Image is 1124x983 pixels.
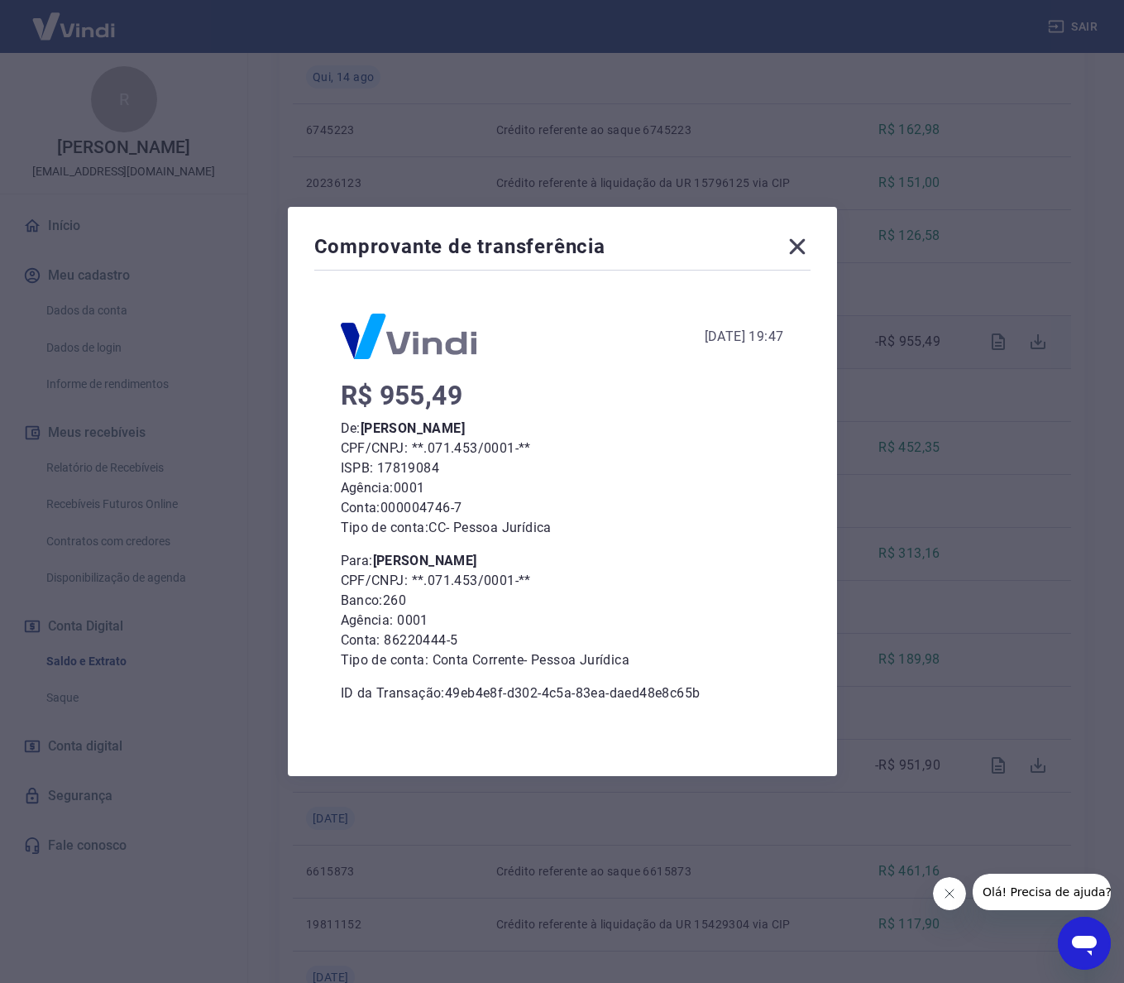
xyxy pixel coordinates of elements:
p: ID da Transação: 49eb4e8f-d302-4c5a-83ea-daed48e8c65b [341,683,784,703]
span: R$ 955,49 [341,380,463,411]
iframe: Mensagem da empresa [973,874,1111,910]
p: CPF/CNPJ: **.071.453/0001-** [341,439,784,458]
p: Conta: 000004746-7 [341,498,784,518]
p: Agência: 0001 [341,478,784,498]
span: Olá! Precisa de ajuda? [10,12,139,25]
p: Banco: 260 [341,591,784,611]
p: Agência: 0001 [341,611,784,631]
p: ISPB: 17819084 [341,458,784,478]
p: CPF/CNPJ: **.071.453/0001-** [341,571,784,591]
p: Tipo de conta: Conta Corrente - Pessoa Jurídica [341,650,784,670]
img: Logo [341,314,476,359]
p: Conta: 86220444-5 [341,631,784,650]
iframe: Fechar mensagem [933,877,966,910]
p: Para: [341,551,784,571]
div: [DATE] 19:47 [705,327,784,347]
p: Tipo de conta: CC - Pessoa Jurídica [341,518,784,538]
iframe: Botão para abrir a janela de mensagens [1058,917,1111,970]
b: [PERSON_NAME] [361,420,465,436]
p: De: [341,419,784,439]
b: [PERSON_NAME] [373,553,477,568]
div: Comprovante de transferência [314,233,811,266]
